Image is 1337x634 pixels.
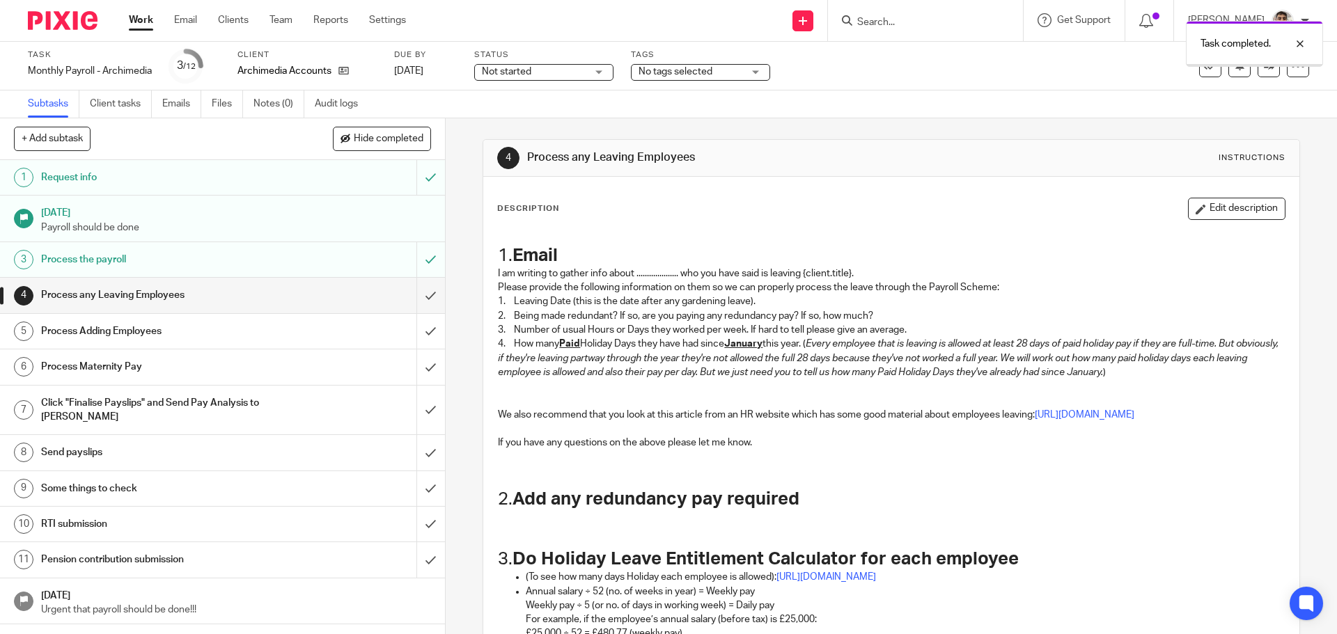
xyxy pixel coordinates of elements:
[41,285,282,306] h1: Process any Leaving Employees
[394,49,457,61] label: Due by
[14,357,33,377] div: 6
[526,570,1284,584] p: (To see how many days Holiday each employee is allowed):
[498,267,1284,280] p: I am writing to gather info about .................... who you have said is leaving {client.title}.
[498,489,1284,510] h1: 2.
[218,13,249,27] a: Clients
[482,67,531,77] span: Not started
[513,550,1019,568] strong: Do Holiday Leave Entitlement Calculator for each employee
[394,66,423,76] span: [DATE]
[498,245,1284,267] h1: 1.
[498,280,1284,294] p: Please provide the following information on them so we can properly process the leave through the...
[498,294,1284,308] p: 1. Leaving Date (this is the date after any gardening leave).
[498,436,1284,450] p: If you have any questions on the above please let me know.
[41,514,282,534] h1: RTI submission
[212,90,243,118] a: Files
[498,408,1284,422] p: We also recommend that you look at this article from an HR website which has some good material a...
[177,58,196,74] div: 3
[162,90,201,118] a: Emails
[498,548,1284,570] h1: 3.
[41,356,282,377] h1: Process Maternity Pay
[1201,37,1271,51] p: Task completed.
[41,585,431,603] h1: [DATE]
[333,127,431,150] button: Hide completed
[14,250,33,269] div: 3
[41,249,282,270] h1: Process the payroll
[527,150,921,165] h1: Process any Leaving Employees
[14,168,33,187] div: 1
[14,550,33,569] div: 11
[41,167,282,188] h1: Request info
[28,49,152,61] label: Task
[498,323,1284,337] p: 3. Number of usual Hours or Days they worked per week. If hard to tell please give an average.
[513,246,558,264] strong: Email
[28,11,97,30] img: Pixie
[1219,152,1285,164] div: Instructions
[41,549,282,570] h1: Pension contribution submission
[183,63,196,70] small: /12
[497,203,559,214] p: Description
[14,514,33,534] div: 10
[129,13,153,27] a: Work
[41,603,431,617] p: Urgent that payroll should be done!!!
[14,127,91,150] button: + Add subtask
[14,443,33,462] div: 8
[776,572,876,582] a: [URL][DOMAIN_NAME]
[498,337,1284,379] p: 4. How many Holiday Days they have had since this year. ( )
[526,585,1284,599] p: Annual salary ÷ 52 (no. of weeks in year) = Weekly pay
[369,13,406,27] a: Settings
[526,612,1284,626] p: For example, if the employee’s annual salary (before tax) is £25,000:
[14,479,33,498] div: 9
[497,147,519,169] div: 4
[14,400,33,420] div: 7
[41,393,282,428] h1: Click "Finalise Payslips" and Send Pay Analysis to [PERSON_NAME]
[474,49,613,61] label: Status
[41,203,431,220] h1: [DATE]
[1272,10,1294,32] img: PXL_20240409_141816916.jpg
[513,490,799,508] strong: Add any redundancy pay required
[237,64,331,78] p: Archimedia Accounts
[269,13,292,27] a: Team
[14,286,33,306] div: 4
[237,49,377,61] label: Client
[559,339,580,349] u: Paid
[41,321,282,342] h1: Process Adding Employees
[724,339,763,349] u: January
[498,339,1281,377] em: Every employee that is leaving is allowed at least 28 days of paid holiday pay if they are full-t...
[174,13,197,27] a: Email
[14,322,33,341] div: 5
[253,90,304,118] a: Notes (0)
[315,90,368,118] a: Audit logs
[639,67,712,77] span: No tags selected
[28,64,152,78] div: Monthly Payroll - Archimedia
[41,478,282,499] h1: Some things to check
[41,221,431,235] p: Payroll should be done
[498,309,1284,323] p: 2. Being made redundant? If so, are you paying any redundancy pay? If so, how much?
[354,134,423,145] span: Hide completed
[41,442,282,463] h1: Send payslips
[90,90,152,118] a: Client tasks
[28,90,79,118] a: Subtasks
[313,13,348,27] a: Reports
[631,49,770,61] label: Tags
[1188,198,1285,220] button: Edit description
[1035,410,1134,420] a: [URL][DOMAIN_NAME]
[526,599,1284,612] p: Weekly pay ÷ 5 (or no. of days in working week) = Daily pay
